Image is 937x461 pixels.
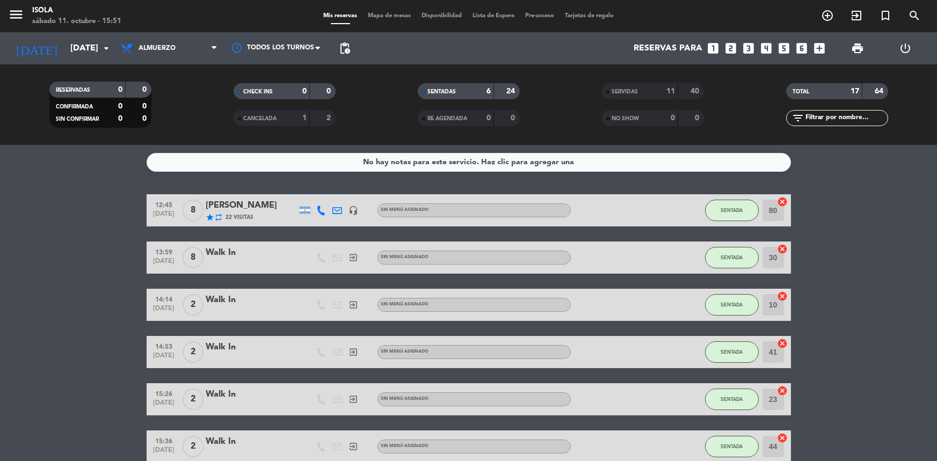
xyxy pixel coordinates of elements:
span: SENTADA [721,254,743,260]
button: SENTADA [705,294,759,316]
span: SENTADAS [427,89,456,94]
button: SENTADA [705,200,759,221]
i: add_box [812,41,826,55]
span: CANCELADA [243,116,277,121]
i: cancel [777,338,788,349]
span: 14:53 [150,340,177,352]
i: add_circle_outline [821,9,834,22]
span: Mapa de mesas [362,13,416,19]
span: Disponibilidad [416,13,467,19]
span: Tarjetas de regalo [560,13,619,19]
i: exit_to_app [348,253,358,262]
strong: 0 [302,87,307,95]
span: 2 [183,436,204,457]
button: SENTADA [705,341,759,363]
strong: 0 [671,114,675,122]
i: looks_6 [795,41,809,55]
i: exit_to_app [348,347,358,357]
div: Walk In [206,293,297,307]
i: cancel [777,244,788,254]
div: Isola [32,5,121,16]
div: Walk In [206,246,297,260]
span: Sin menú asignado [381,349,428,354]
span: 15:26 [150,387,177,399]
strong: 40 [691,87,701,95]
strong: 24 [506,87,517,95]
span: 14:14 [150,292,177,305]
i: [DATE] [8,36,65,60]
span: SENTADA [721,349,743,355]
span: RESERVADAS [56,87,90,93]
i: looks_one [706,41,720,55]
i: power_settings_new [899,42,912,55]
div: Walk In [206,340,297,354]
strong: 64 [875,87,885,95]
span: 8 [183,247,204,268]
span: NO SHOW [612,116,639,121]
strong: 0 [118,115,122,122]
span: 13:59 [150,245,177,258]
i: looks_3 [742,41,756,55]
strong: 0 [118,103,122,110]
span: Almuerzo [139,45,176,52]
i: menu [8,6,24,23]
span: [DATE] [150,210,177,223]
span: [DATE] [150,352,177,364]
div: LOG OUT [882,32,929,64]
span: Lista de Espera [467,13,520,19]
i: star [206,213,214,222]
i: exit_to_app [850,9,863,22]
span: SIN CONFIRMAR [56,116,99,122]
span: Mis reservas [318,13,362,19]
span: Sin menú asignado [381,397,428,401]
span: SENTADA [721,302,743,308]
span: SENTADA [721,443,743,449]
span: 2 [183,341,204,363]
span: SENTADA [721,396,743,402]
i: headset_mic [348,206,358,215]
span: Sin menú asignado [381,255,428,259]
span: 2 [183,294,204,316]
span: 8 [183,200,204,221]
strong: 0 [486,114,491,122]
strong: 0 [118,86,122,93]
div: Walk In [206,435,297,449]
strong: 6 [486,87,491,95]
strong: 11 [666,87,675,95]
i: search [908,9,921,22]
i: exit_to_app [348,442,358,451]
i: looks_5 [777,41,791,55]
span: SENTADA [721,207,743,213]
i: turned_in_not [879,9,892,22]
span: [DATE] [150,305,177,317]
div: [PERSON_NAME] [206,199,297,213]
strong: 17 [851,87,859,95]
strong: 0 [142,86,149,93]
i: filter_list [791,112,804,125]
span: 15:36 [150,434,177,447]
strong: 1 [302,114,307,122]
span: Reservas para [634,43,702,54]
span: 22 Visitas [226,213,253,222]
div: Walk In [206,387,297,401]
button: menu [8,6,24,26]
i: cancel [777,291,788,302]
div: No hay notas para este servicio. Haz clic para agregar una [363,156,574,169]
i: looks_two [724,41,738,55]
span: 12:45 [150,198,177,210]
strong: 0 [142,115,149,122]
i: looks_4 [759,41,773,55]
strong: 0 [326,87,333,95]
i: exit_to_app [348,300,358,310]
span: [DATE] [150,258,177,270]
span: print [851,42,864,55]
span: 2 [183,389,204,410]
span: Sin menú asignado [381,444,428,448]
div: sábado 11. octubre - 15:51 [32,16,121,27]
strong: 0 [695,114,701,122]
span: [DATE] [150,399,177,412]
button: SENTADA [705,247,759,268]
i: cancel [777,433,788,443]
input: Filtrar por nombre... [804,112,888,124]
i: arrow_drop_down [100,42,113,55]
